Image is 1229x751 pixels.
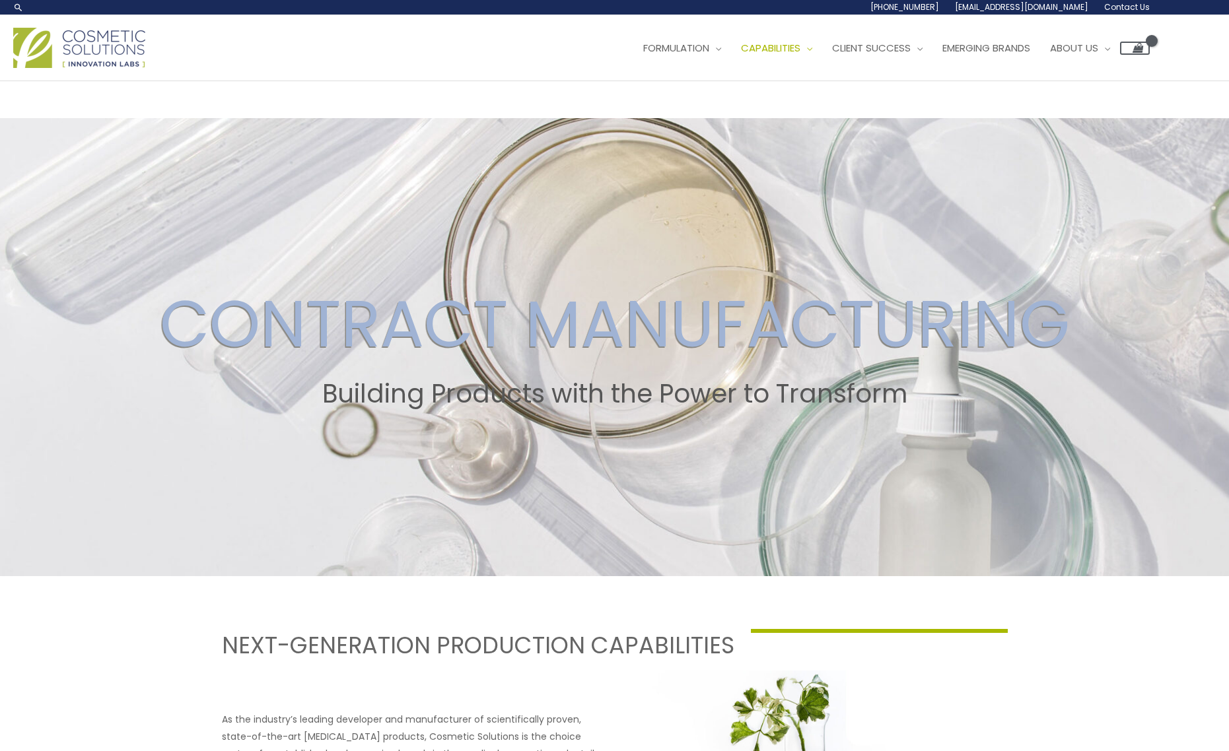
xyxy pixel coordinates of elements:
[832,41,911,55] span: Client Success
[731,28,822,68] a: Capabilities
[1050,41,1098,55] span: About Us
[13,379,1216,409] h2: Building Products with the Power to Transform
[1040,28,1120,68] a: About Us
[1104,1,1150,13] span: Contact Us
[13,285,1216,363] h2: CONTRACT MANUFACTURING
[822,28,932,68] a: Client Success
[741,41,800,55] span: Capabilities
[222,629,735,661] h1: NEXT-GENERATION PRODUCTION CAPABILITIES
[623,28,1150,68] nav: Site Navigation
[633,28,731,68] a: Formulation
[13,28,145,68] img: Cosmetic Solutions Logo
[1120,42,1150,55] a: View Shopping Cart, empty
[955,1,1088,13] span: [EMAIL_ADDRESS][DOMAIN_NAME]
[643,41,709,55] span: Formulation
[870,1,939,13] span: [PHONE_NUMBER]
[932,28,1040,68] a: Emerging Brands
[13,2,24,13] a: Search icon link
[942,41,1030,55] span: Emerging Brands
